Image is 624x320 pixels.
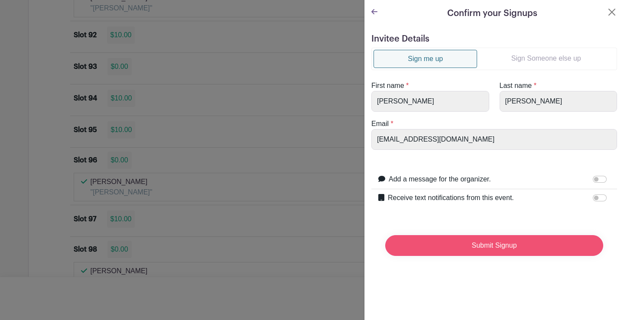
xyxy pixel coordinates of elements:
[385,235,603,256] input: Submit Signup
[477,50,615,67] a: Sign Someone else up
[371,81,404,91] label: First name
[500,81,532,91] label: Last name
[374,50,477,68] a: Sign me up
[371,34,617,44] h5: Invitee Details
[607,7,617,17] button: Close
[371,119,389,129] label: Email
[389,174,491,184] label: Add a message for the organizer.
[388,193,514,203] label: Receive text notifications from this event.
[447,7,537,20] h5: Confirm your Signups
